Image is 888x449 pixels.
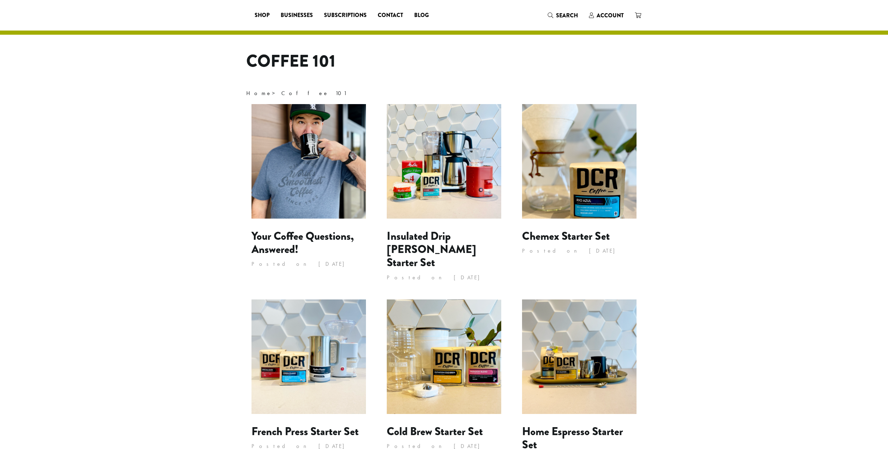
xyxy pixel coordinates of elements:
[249,10,275,21] a: Shop
[251,299,366,414] img: French Press Starter Set
[409,10,434,21] a: Blog
[324,11,367,20] span: Subscriptions
[246,90,272,97] a: Home
[522,299,637,414] img: Home Espresso Starter Set
[387,104,501,219] img: Insulated Drip Brewer Starter Set
[522,228,610,244] a: Chemex Starter Set
[372,10,409,21] a: Contact
[387,299,501,414] img: Cold Brew Starter Set
[387,228,476,271] a: Insulated Drip [PERSON_NAME] Starter Set
[281,90,347,97] span: Coffee 101
[542,10,583,21] a: Search
[378,11,403,20] span: Contact
[246,90,347,97] span: >
[255,11,270,20] span: Shop
[275,10,318,21] a: Businesses
[251,423,359,440] a: French Press Starter Set
[597,11,624,19] span: Account
[387,272,501,283] p: Posted on [DATE]
[251,259,366,269] p: Posted on [DATE]
[583,10,629,21] a: Account
[318,10,372,21] a: Subscriptions
[251,228,354,257] a: Your Coffee Questions, Answered!
[522,246,637,256] p: Posted on [DATE]
[522,104,637,219] img: Chemex Starter Set
[281,11,313,20] span: Businesses
[246,51,642,71] h1: Coffee 101
[556,11,578,19] span: Search
[414,11,429,20] span: Blog
[251,104,366,219] img: Your Coffee Questions, Answered!
[387,423,483,440] a: Cold Brew Starter Set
